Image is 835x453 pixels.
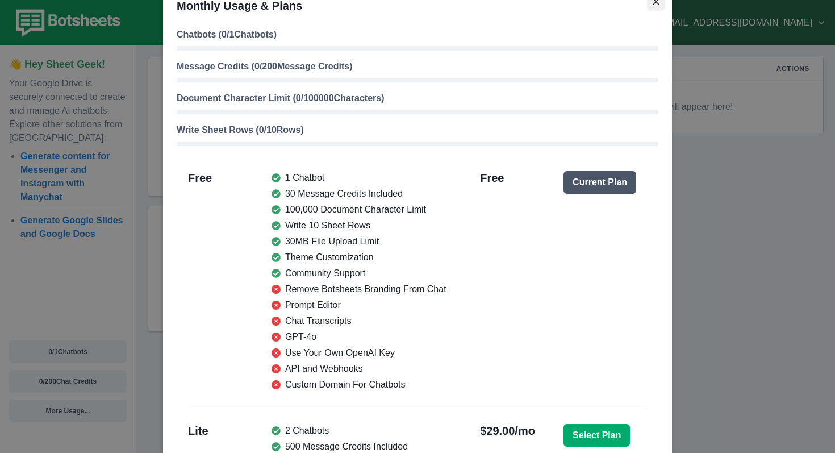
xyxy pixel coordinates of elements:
li: Write 10 Sheet Rows [272,219,446,232]
li: Theme Customization [272,251,446,264]
li: Chat Transcripts [272,314,446,328]
button: Current Plan [563,171,636,194]
li: 2 Chatbots [272,424,446,438]
li: Community Support [272,267,446,280]
li: 30MB File Upload Limit [272,235,446,248]
button: Select Plan [563,424,630,447]
li: Remove Botsheets Branding From Chat [272,282,446,296]
p: Document Character Limit ( 0 / 100000 Characters) [177,92,658,105]
li: 1 Chatbot [272,171,446,185]
p: Message Credits ( 0 / 200 Message Credits) [177,60,658,73]
li: Use Your Own OpenAI Key [272,346,446,360]
h2: Free [188,171,212,392]
li: 30 Message Credits Included [272,187,446,201]
li: GPT-4o [272,330,446,344]
li: 100,000 Document Character Limit [272,203,446,217]
h2: Free [480,171,504,392]
p: Write Sheet Rows ( 0 / 10 Rows) [177,123,658,137]
p: Chatbots ( 0 / 1 Chatbots) [177,28,658,41]
li: Prompt Editor [272,298,446,312]
li: API and Webhooks [272,362,446,376]
li: Custom Domain For Chatbots [272,378,446,392]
